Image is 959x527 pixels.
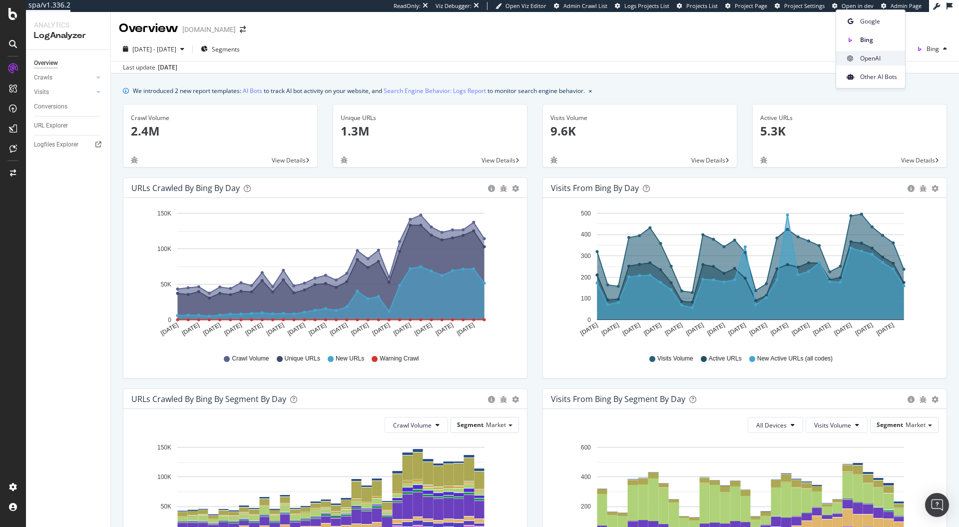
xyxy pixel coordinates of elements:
[212,45,240,53] span: Segments
[932,396,939,403] div: gear
[581,210,591,217] text: 500
[500,396,507,403] div: bug
[394,2,421,10] div: ReadOnly:
[132,45,176,53] span: [DATE] - [DATE]
[615,2,669,10] a: Logs Projects List
[34,30,102,41] div: LogAnalyzer
[581,444,591,451] text: 600
[393,421,432,429] span: Crawl Volume
[197,41,244,57] button: Segments
[757,354,833,363] span: New Active URLs (all codes)
[806,417,868,433] button: Visits Volume
[392,321,412,337] text: [DATE]
[551,206,935,345] svg: A chart.
[791,321,811,337] text: [DATE]
[265,321,285,337] text: [DATE]
[34,120,68,131] div: URL Explorer
[385,417,448,433] button: Crawl Volume
[244,321,264,337] text: [DATE]
[157,473,171,480] text: 100K
[123,63,177,72] div: Last update
[435,321,455,337] text: [DATE]
[891,2,922,9] span: Admin Page
[581,252,591,259] text: 300
[181,321,201,337] text: [DATE]
[581,295,591,302] text: 100
[286,321,306,337] text: [DATE]
[182,24,236,34] div: [DOMAIN_NAME]
[551,183,639,193] div: Visits from Bing by day
[550,156,557,163] div: bug
[913,41,951,57] button: Bing
[133,85,585,96] div: We introduced 2 new report templates: to track AI bot activity on your website, and to monitor se...
[812,321,832,337] text: [DATE]
[371,321,391,337] text: [DATE]
[860,35,897,44] span: Bing
[481,156,515,164] span: View Details
[642,321,662,337] text: [DATE]
[875,321,895,337] text: [DATE]
[748,417,803,433] button: All Devices
[550,122,729,139] p: 9.6K
[691,156,725,164] span: View Details
[512,185,519,192] div: gear
[131,156,138,163] div: bug
[240,26,246,33] div: arrow-right-arrow-left
[927,44,939,53] span: Bing
[932,185,939,192] div: gear
[860,17,897,26] span: Google
[34,58,58,68] div: Overview
[161,503,171,510] text: 50K
[925,493,949,517] div: Open Intercom Messenger
[158,63,177,72] div: [DATE]
[34,101,67,112] div: Conversions
[706,321,726,337] text: [DATE]
[457,420,483,429] span: Segment
[833,321,853,337] text: [DATE]
[624,2,669,9] span: Logs Projects List
[677,2,718,10] a: Projects List
[881,2,922,10] a: Admin Page
[34,101,103,112] a: Conversions
[436,2,472,10] div: Viz Debugger:
[486,420,506,429] span: Market
[908,185,915,192] div: circle-info
[581,274,591,281] text: 200
[131,206,515,345] svg: A chart.
[157,245,171,252] text: 100K
[854,321,874,337] text: [DATE]
[563,2,607,9] span: Admin Crawl List
[34,20,102,30] div: Analytics
[756,421,787,429] span: All Devices
[34,72,52,83] div: Crawls
[551,394,685,404] div: Visits from Bing By Segment By Day
[860,72,897,81] span: Other AI Bots
[814,421,851,429] span: Visits Volume
[550,113,729,122] div: Visits Volume
[341,122,519,139] p: 1.3M
[500,185,507,192] div: bug
[384,85,486,96] a: Search Engine Behavior: Logs Report
[901,156,935,164] span: View Details
[202,321,222,337] text: [DATE]
[685,321,705,337] text: [DATE]
[414,321,434,337] text: [DATE]
[908,396,915,403] div: circle-info
[842,2,874,9] span: Open in dev
[131,183,240,193] div: URLs Crawled by Bing by day
[350,321,370,337] text: [DATE]
[119,20,178,37] div: Overview
[336,354,364,363] span: New URLs
[748,321,768,337] text: [DATE]
[223,321,243,337] text: [DATE]
[512,396,519,403] div: gear
[769,321,789,337] text: [DATE]
[784,2,825,9] span: Project Settings
[657,354,693,363] span: Visits Volume
[587,316,591,323] text: 0
[727,321,747,337] text: [DATE]
[329,321,349,337] text: [DATE]
[906,420,926,429] span: Market
[34,72,93,83] a: Crawls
